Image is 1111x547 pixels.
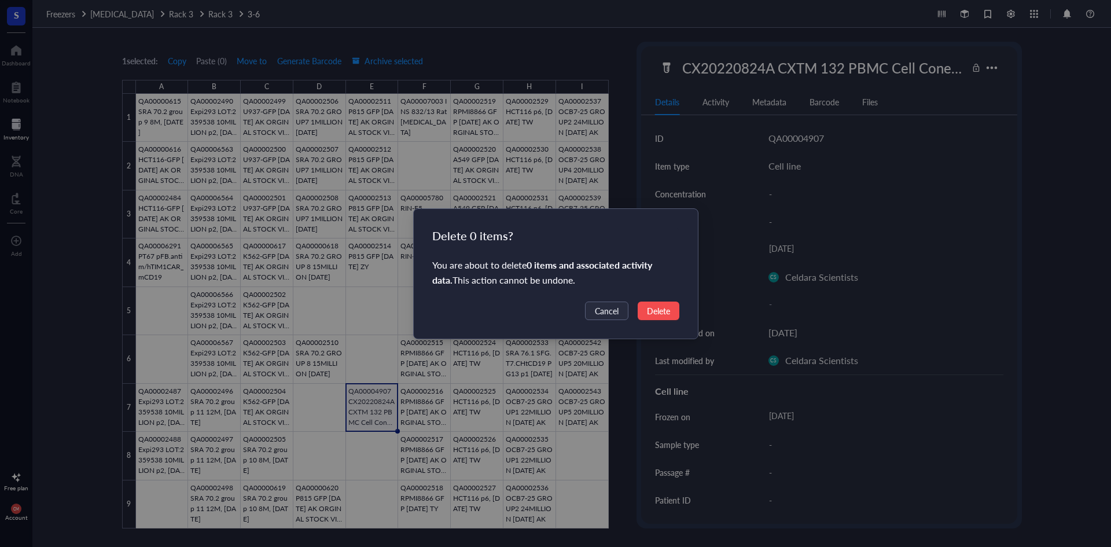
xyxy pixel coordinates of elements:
span: Delete [646,304,669,317]
button: Cancel [584,302,628,320]
div: You are about to delete This action cannot be undone. [432,258,679,288]
strong: 0 items and associated activity data . [432,258,652,287]
span: Cancel [594,304,618,317]
button: Delete [637,302,679,320]
div: Delete 0 items? [432,227,679,244]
